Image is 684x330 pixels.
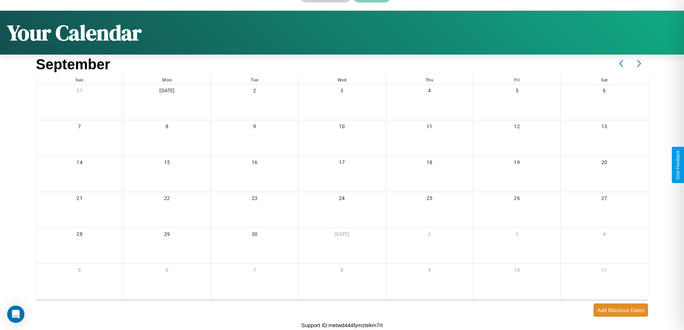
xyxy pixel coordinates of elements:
div: 11 [561,264,648,279]
div: 26 [473,192,560,207]
div: 5 [473,84,560,99]
div: [DATE] [124,84,211,99]
div: 12 [473,120,560,135]
div: 9 [211,120,298,135]
div: 2 [386,228,473,243]
div: 8 [124,120,211,135]
div: 31 [36,84,123,99]
h2: September [36,56,110,73]
div: Sat [561,74,648,84]
div: Open Intercom Messenger [7,306,24,323]
div: 6 [561,84,648,99]
div: 23 [211,192,298,207]
div: 20 [561,156,648,171]
div: 3 [298,84,386,99]
div: 17 [298,156,386,171]
div: 21 [36,192,123,207]
div: 28 [36,228,123,243]
div: Tue [211,74,298,84]
div: 15 [124,156,211,171]
div: Wed [298,74,386,84]
div: 30 [211,228,298,243]
p: Support ID: metwd444fymztekm7rt [301,320,383,330]
div: 16 [211,156,298,171]
div: Sun [36,74,123,84]
div: 27 [561,192,648,207]
div: 5 [36,264,123,279]
div: 13 [561,120,648,135]
div: 8 [298,264,386,279]
div: 19 [473,156,560,171]
h1: Your Calendar [7,18,141,47]
div: [DATE] [298,228,386,243]
div: 6 [124,264,211,279]
div: Mon [124,74,211,84]
div: 18 [386,156,473,171]
div: Give Feedback [675,150,680,180]
div: 22 [124,192,211,207]
div: 3 [473,228,560,243]
div: 7 [211,264,298,279]
div: 7 [36,120,123,135]
div: 14 [36,156,123,171]
button: Add Blackout Dates [594,303,648,317]
div: 10 [298,120,386,135]
div: 4 [386,84,473,99]
div: 29 [124,228,211,243]
div: 10 [473,264,560,279]
div: 24 [298,192,386,207]
div: 4 [561,228,648,243]
div: Fri [473,74,560,84]
div: 11 [386,120,473,135]
div: 25 [386,192,473,207]
div: 2 [211,84,298,99]
div: 9 [386,264,473,279]
div: Thu [386,74,473,84]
